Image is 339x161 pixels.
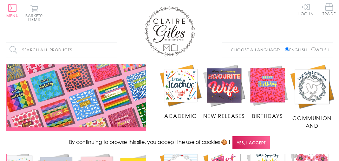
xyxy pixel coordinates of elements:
[311,47,329,53] label: Welsh
[252,112,283,119] span: Birthdays
[111,43,117,57] input: Search
[323,3,336,16] span: Trade
[289,114,335,137] span: Communion and Confirmation
[285,47,289,51] input: English
[10,131,143,138] span: ORDERS PLACED BY 12 NOON GET SENT THE SAME DAY
[6,4,19,17] button: Menu
[159,64,202,119] a: Academic
[231,47,284,53] p: Choose a language:
[28,13,43,22] span: 0 items
[311,47,316,51] input: Welsh
[144,6,195,56] img: Claire Giles Greetings Cards
[232,136,270,149] span: Yes, I accept
[164,112,197,119] span: Academic
[6,43,117,57] input: Search all products
[323,3,336,17] a: Trade
[246,64,289,119] a: Birthdays
[289,64,335,137] a: Communion and Confirmation
[285,47,310,53] label: English
[203,112,245,119] span: New Releases
[298,3,314,16] a: Log In
[6,13,19,18] span: Menu
[202,64,246,119] a: New Releases
[25,5,43,21] button: Basket0 items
